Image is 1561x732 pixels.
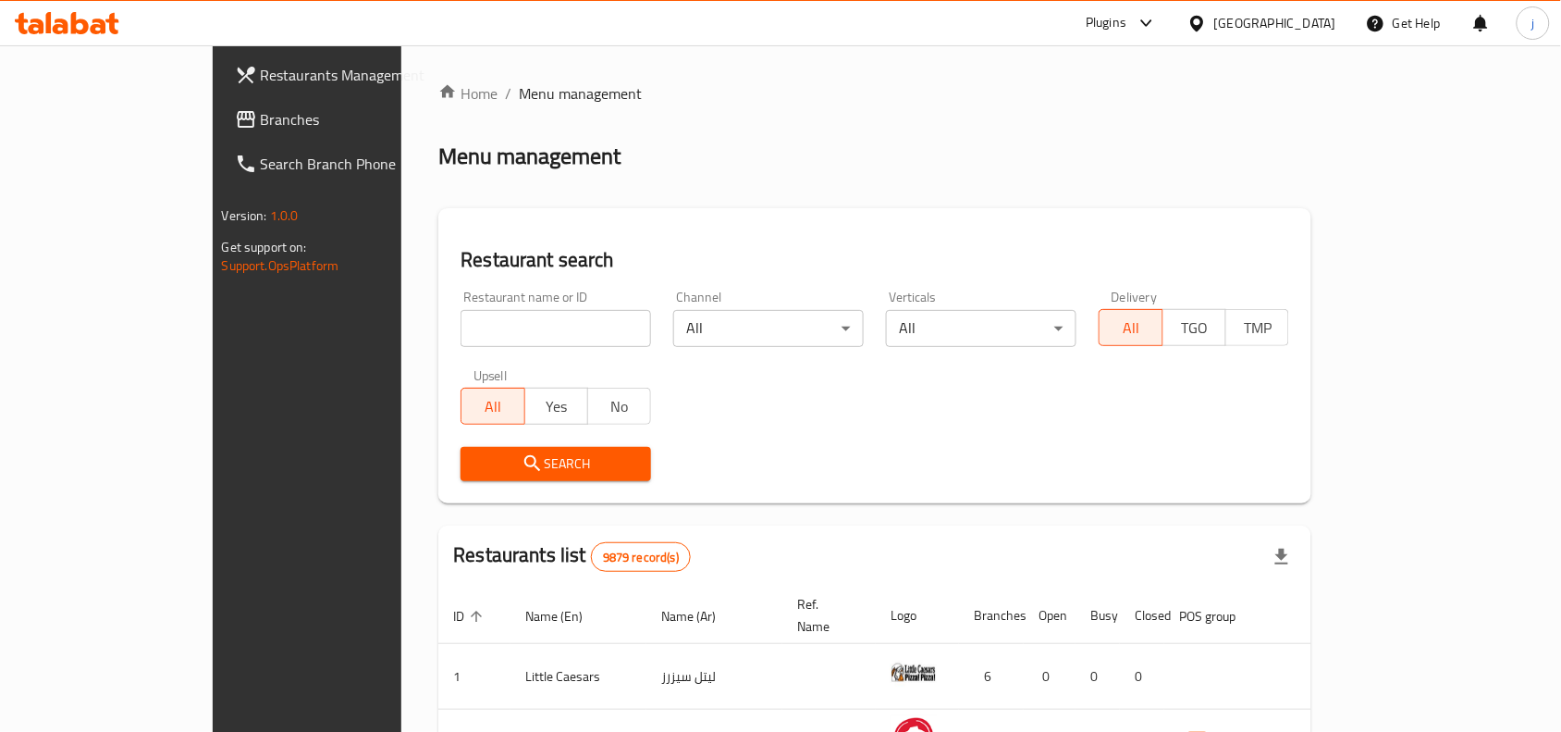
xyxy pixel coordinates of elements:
span: Yes [533,393,581,420]
td: 1 [438,644,510,710]
img: Little Caesars [891,650,937,696]
td: 0 [1024,644,1075,710]
label: Upsell [473,369,508,382]
th: Branches [959,588,1024,644]
h2: Restaurants list [453,541,691,572]
span: All [469,393,517,420]
h2: Menu management [438,142,621,171]
td: 0 [1120,644,1164,710]
button: TMP [1225,309,1289,346]
div: Total records count [591,542,691,572]
span: Restaurants Management [261,64,459,86]
span: Search [475,453,636,476]
a: Support.OpsPlatform [222,254,339,278]
h2: Restaurant search [461,246,1289,274]
a: Branches [220,97,473,142]
td: ليتل سيزرز [646,644,782,710]
span: TGO [1171,315,1219,341]
td: 6 [959,644,1024,710]
span: 9879 record(s) [592,549,690,566]
span: POS group [1179,605,1260,627]
span: Name (En) [525,605,607,627]
span: ID [453,605,488,627]
span: Branches [261,108,459,130]
span: Ref. Name [797,593,854,638]
th: Open [1024,588,1075,644]
div: Export file [1260,535,1304,579]
span: Search Branch Phone [261,153,459,175]
button: All [461,388,524,425]
th: Busy [1075,588,1120,644]
a: Search Branch Phone [220,142,473,186]
span: j [1531,13,1534,33]
td: 0 [1075,644,1120,710]
th: Closed [1120,588,1164,644]
div: [GEOGRAPHIC_DATA] [1214,13,1336,33]
span: All [1107,315,1155,341]
span: TMP [1234,315,1282,341]
div: All [673,310,864,347]
span: Get support on: [222,235,307,259]
input: Search for restaurant name or ID.. [461,310,651,347]
button: All [1099,309,1162,346]
td: Little Caesars [510,644,646,710]
label: Delivery [1112,291,1158,304]
span: No [596,393,644,420]
a: Restaurants Management [220,53,473,97]
button: No [587,388,651,425]
button: Yes [524,388,588,425]
span: Menu management [519,82,642,105]
th: Logo [876,588,959,644]
span: Version: [222,204,267,228]
li: / [505,82,511,105]
span: 1.0.0 [270,204,299,228]
button: TGO [1162,309,1226,346]
span: Name (Ar) [661,605,740,627]
div: Plugins [1086,12,1126,34]
button: Search [461,447,651,481]
nav: breadcrumb [438,82,1311,105]
div: All [886,310,1076,347]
